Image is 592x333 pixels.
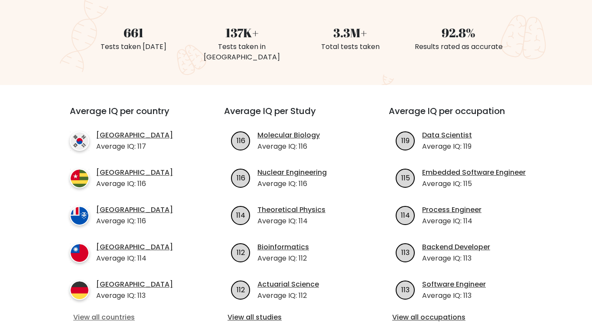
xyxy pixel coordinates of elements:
p: Average IQ: 114 [257,216,325,226]
a: [GEOGRAPHIC_DATA] [96,130,173,140]
text: 112 [237,247,245,257]
a: Actuarial Science [257,279,319,290]
img: country [70,206,89,225]
a: [GEOGRAPHIC_DATA] [96,205,173,215]
a: Bioinformatics [257,242,309,252]
p: Average IQ: 113 [422,253,490,264]
a: [GEOGRAPHIC_DATA] [96,242,173,252]
text: 119 [401,135,410,145]
div: Total tests taken [301,42,399,52]
a: Nuclear Engineering [257,167,327,178]
p: Average IQ: 116 [96,216,173,226]
div: 92.8% [410,23,507,42]
p: Average IQ: 114 [422,216,481,226]
p: Average IQ: 113 [422,291,486,301]
text: 114 [401,210,410,220]
a: View all countries [73,312,189,323]
text: 115 [401,173,410,183]
h3: Average IQ per occupation [389,106,533,127]
text: 114 [236,210,245,220]
div: 661 [85,23,182,42]
p: Average IQ: 112 [257,291,319,301]
text: 116 [237,173,245,183]
a: [GEOGRAPHIC_DATA] [96,167,173,178]
p: Average IQ: 119 [422,141,472,152]
h3: Average IQ per country [70,106,193,127]
text: 113 [401,247,410,257]
div: 3.3M+ [301,23,399,42]
text: 112 [237,284,245,294]
text: 113 [401,284,410,294]
img: country [70,243,89,263]
div: Results rated as accurate [410,42,507,52]
div: 137K+ [193,23,291,42]
a: View all occupations [392,312,529,323]
a: View all studies [228,312,364,323]
a: Backend Developer [422,242,490,252]
div: Tests taken in [GEOGRAPHIC_DATA] [193,42,291,62]
div: Tests taken [DATE] [85,42,182,52]
a: Molecular Biology [257,130,320,140]
a: Process Engineer [422,205,481,215]
a: Software Engineer [422,279,486,290]
h3: Average IQ per Study [224,106,368,127]
p: Average IQ: 117 [96,141,173,152]
p: Average IQ: 113 [96,291,173,301]
a: Theoretical Physics [257,205,325,215]
p: Average IQ: 116 [96,179,173,189]
img: country [70,169,89,188]
a: Embedded Software Engineer [422,167,526,178]
p: Average IQ: 115 [422,179,526,189]
img: country [70,281,89,300]
p: Average IQ: 114 [96,253,173,264]
p: Average IQ: 112 [257,253,309,264]
a: Data Scientist [422,130,472,140]
p: Average IQ: 116 [257,179,327,189]
text: 116 [237,135,245,145]
img: country [70,131,89,151]
p: Average IQ: 116 [257,141,320,152]
a: [GEOGRAPHIC_DATA] [96,279,173,290]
